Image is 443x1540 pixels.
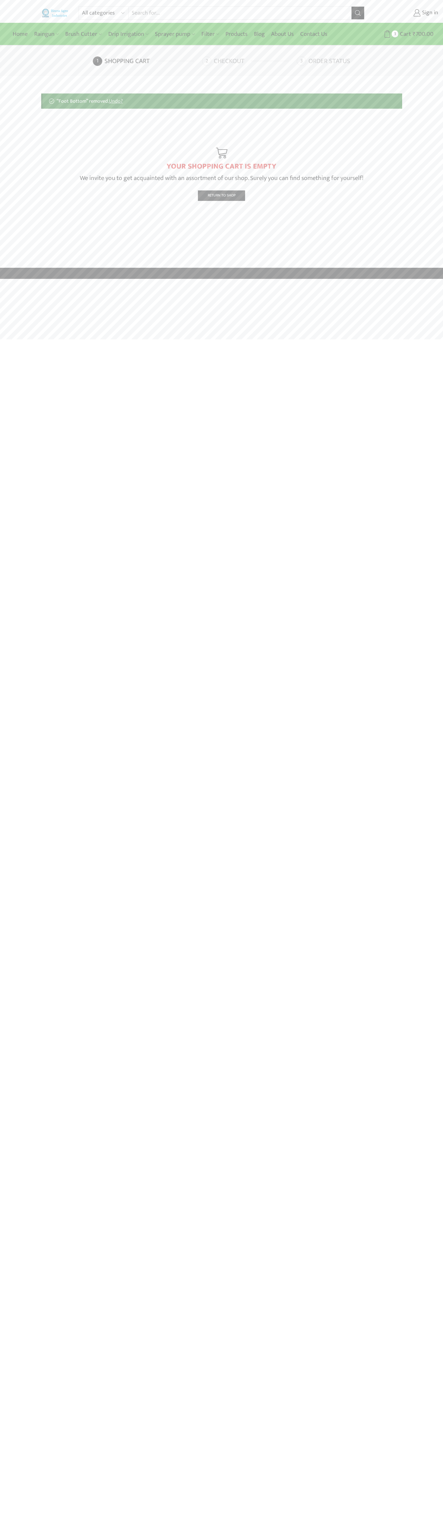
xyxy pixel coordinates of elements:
span: Sign in [421,9,438,17]
span: ₹ [413,29,416,39]
span: 1 [392,30,398,37]
div: “Foot Bottom” removed. [41,93,402,109]
a: Home [9,27,31,42]
a: Drip Irrigation [105,27,152,42]
a: Sign in [374,7,438,19]
h1: YOUR SHOPPING CART IS EMPTY [41,162,402,171]
bdi: 700.00 [413,29,434,39]
a: Filter [198,27,222,42]
span: Cart [398,30,411,38]
a: Brush Cutter [62,27,105,42]
a: Undo? [109,97,123,105]
button: Search button [351,7,364,19]
a: Raingun [31,27,62,42]
a: Contact Us [297,27,331,42]
a: About Us [268,27,297,42]
a: 1 Cart ₹700.00 [371,28,434,40]
span: Return To Shop [208,192,236,198]
p: We invite you to get acquainted with an assortment of our shop. Surely you can find something for... [41,173,402,183]
a: Products [222,27,251,42]
a: Checkout [202,56,295,66]
a: Sprayer pump [152,27,198,42]
input: Search for... [129,7,351,19]
a: Blog [251,27,268,42]
a: Return To Shop [198,190,245,201]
